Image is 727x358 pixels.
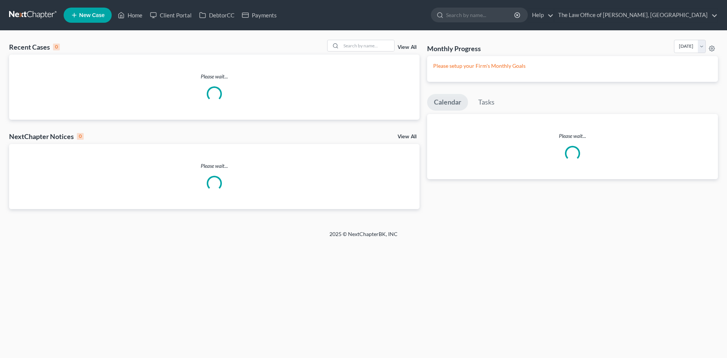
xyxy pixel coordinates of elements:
div: 2025 © NextChapterBK, INC [148,230,579,244]
div: 0 [77,133,84,140]
div: 0 [53,44,60,50]
input: Search by name... [341,40,394,51]
p: Please wait... [9,162,420,170]
span: New Case [79,13,105,18]
a: Payments [238,8,281,22]
input: Search by name... [446,8,515,22]
div: NextChapter Notices [9,132,84,141]
a: Help [528,8,554,22]
h3: Monthly Progress [427,44,481,53]
a: DebtorCC [195,8,238,22]
p: Please setup your Firm's Monthly Goals [433,62,712,70]
a: View All [398,45,417,50]
a: Calendar [427,94,468,111]
a: Client Portal [146,8,195,22]
div: Recent Cases [9,42,60,52]
p: Please wait... [427,132,718,140]
a: Tasks [471,94,501,111]
a: The Law Office of [PERSON_NAME], [GEOGRAPHIC_DATA] [554,8,718,22]
a: View All [398,134,417,139]
a: Home [114,8,146,22]
p: Please wait... [9,73,420,80]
